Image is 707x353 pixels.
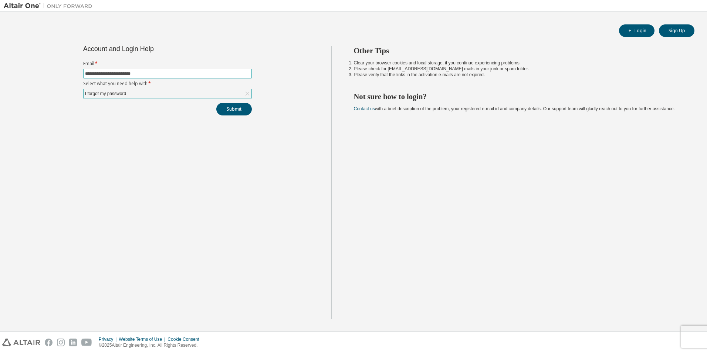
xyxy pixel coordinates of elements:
div: Account and Login Help [83,46,218,52]
li: Please check for [EMAIL_ADDRESS][DOMAIN_NAME] mails in your junk or spam folder. [354,66,681,72]
li: Please verify that the links in the activation e-mails are not expired. [354,72,681,78]
img: altair_logo.svg [2,339,40,346]
button: Submit [216,103,252,115]
img: linkedin.svg [69,339,77,346]
div: Website Terms of Use [119,336,168,342]
div: Privacy [99,336,119,342]
img: youtube.svg [81,339,92,346]
div: I forgot my password [84,90,127,98]
div: Cookie Consent [168,336,203,342]
h2: Not sure how to login? [354,92,681,101]
label: Email [83,61,252,67]
p: © 2025 Altair Engineering, Inc. All Rights Reserved. [99,342,204,349]
li: Clear your browser cookies and local storage, if you continue experiencing problems. [354,60,681,66]
a: Contact us [354,106,375,111]
button: Login [619,24,654,37]
img: instagram.svg [57,339,65,346]
button: Sign Up [659,24,694,37]
span: with a brief description of the problem, your registered e-mail id and company details. Our suppo... [354,106,675,111]
img: facebook.svg [45,339,53,346]
img: Altair One [4,2,96,10]
div: I forgot my password [84,89,251,98]
h2: Other Tips [354,46,681,56]
label: Select what you need help with [83,81,252,87]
